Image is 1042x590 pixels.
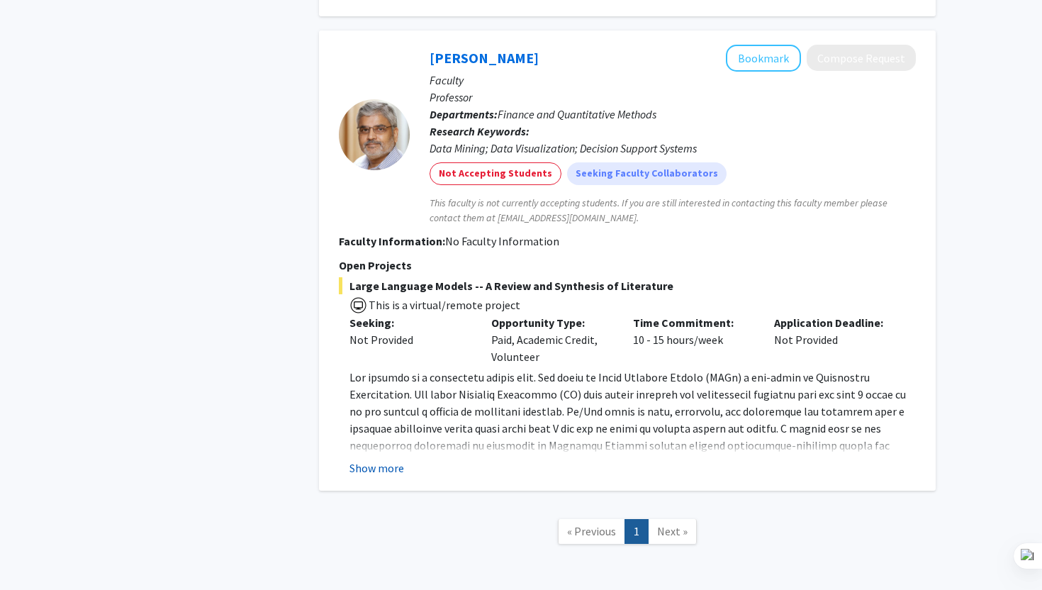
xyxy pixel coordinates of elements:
button: Add Ramakrishnan Pakath to Bookmarks [726,45,801,72]
iframe: Chat [11,526,60,579]
p: Faculty [430,72,916,89]
span: Lor ipsumdo si a consectetu adipis elit. Sed doeiu te Incid Utlabore Etdolo (MAGn) a eni-admin ve... [349,370,916,572]
div: Not Provided [349,331,470,348]
div: Data Mining; Data Visualization; Decision Support Systems [430,140,916,157]
b: Faculty Information: [339,234,445,248]
mat-chip: Not Accepting Students [430,162,561,185]
a: Next Page [648,519,697,544]
p: Seeking: [349,314,470,331]
span: Next » [657,524,688,538]
div: 10 - 15 hours/week [622,314,764,365]
span: This is a virtual/remote project [367,298,520,312]
a: Previous Page [558,519,625,544]
p: Time Commitment: [633,314,754,331]
nav: Page navigation [319,505,936,562]
button: Show more [349,460,404,477]
a: 1 [624,519,649,544]
a: [PERSON_NAME] [430,49,539,67]
b: Departments: [430,107,498,121]
span: Large Language Models -- A Review and Synthesis of Literature [339,277,916,294]
mat-chip: Seeking Faculty Collaborators [567,162,727,185]
span: Finance and Quantitative Methods [498,107,656,121]
span: No Faculty Information [445,234,559,248]
button: Compose Request to Ramakrishnan Pakath [807,45,916,71]
b: Research Keywords: [430,124,530,138]
p: Professor [430,89,916,106]
div: Paid, Academic Credit, Volunteer [481,314,622,365]
span: This faculty is not currently accepting students. If you are still interested in contacting this ... [430,196,916,226]
div: Not Provided [763,314,905,365]
p: Application Deadline: [774,314,895,331]
p: Open Projects [339,257,916,274]
span: « Previous [567,524,616,538]
p: Opportunity Type: [491,314,612,331]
